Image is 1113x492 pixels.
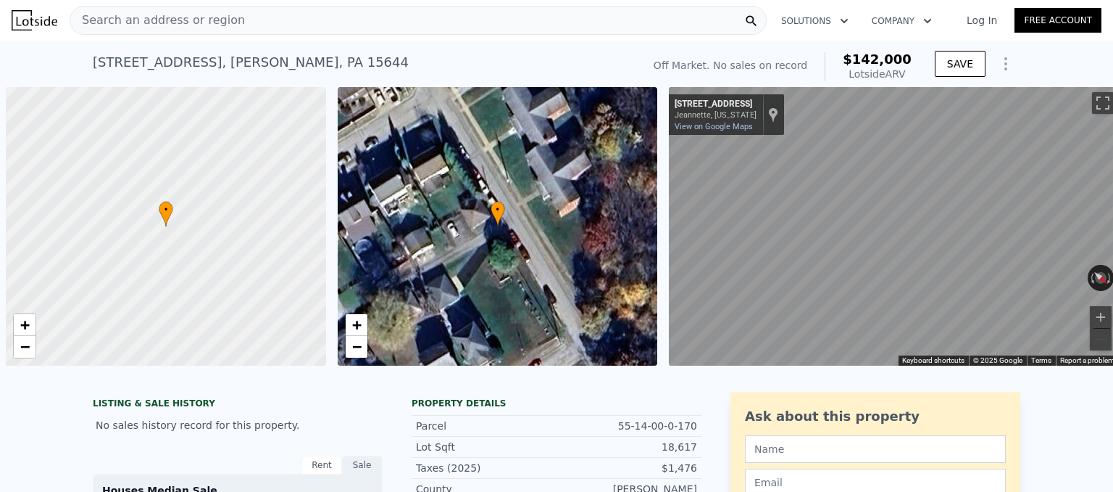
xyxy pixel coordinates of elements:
[1088,265,1096,291] button: Rotate counterclockwise
[20,316,30,334] span: +
[1090,329,1112,350] button: Zoom out
[70,12,245,29] span: Search an address or region
[949,13,1014,28] a: Log In
[935,51,985,77] button: SAVE
[745,406,1006,427] div: Ask about this property
[416,419,556,433] div: Parcel
[351,316,361,334] span: +
[159,203,173,216] span: •
[301,456,342,475] div: Rent
[14,336,36,358] a: Zoom out
[346,314,367,336] a: Zoom in
[93,52,409,73] div: [STREET_ADDRESS] , [PERSON_NAME] , PA 15644
[973,356,1022,364] span: © 2025 Google
[342,456,383,475] div: Sale
[1014,8,1101,33] a: Free Account
[902,356,964,366] button: Keyboard shortcuts
[416,461,556,475] div: Taxes (2025)
[93,398,383,412] div: LISTING & SALE HISTORY
[412,398,701,409] div: Property details
[768,107,778,123] a: Show location on map
[12,10,57,30] img: Lotside
[654,58,807,73] div: Off Market. No sales on record
[672,347,720,366] a: Open this area in Google Maps (opens a new window)
[843,67,912,81] div: Lotside ARV
[491,203,505,216] span: •
[14,314,36,336] a: Zoom in
[1090,306,1112,328] button: Zoom in
[1031,356,1051,364] a: Terms (opens in new tab)
[745,435,1006,463] input: Name
[351,337,361,356] span: −
[491,201,505,226] div: •
[556,440,697,454] div: 18,617
[556,419,697,433] div: 55-14-00-0-170
[770,8,860,34] button: Solutions
[843,52,912,67] span: $142,000
[675,110,756,120] div: Jeannette, [US_STATE]
[20,337,30,356] span: −
[556,461,697,475] div: $1,476
[672,347,720,366] img: Google
[93,412,383,438] div: No sales history record for this property.
[675,99,756,110] div: [STREET_ADDRESS]
[675,122,753,131] a: View on Google Maps
[416,440,556,454] div: Lot Sqft
[159,201,173,226] div: •
[346,336,367,358] a: Zoom out
[991,49,1020,78] button: Show Options
[860,8,943,34] button: Company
